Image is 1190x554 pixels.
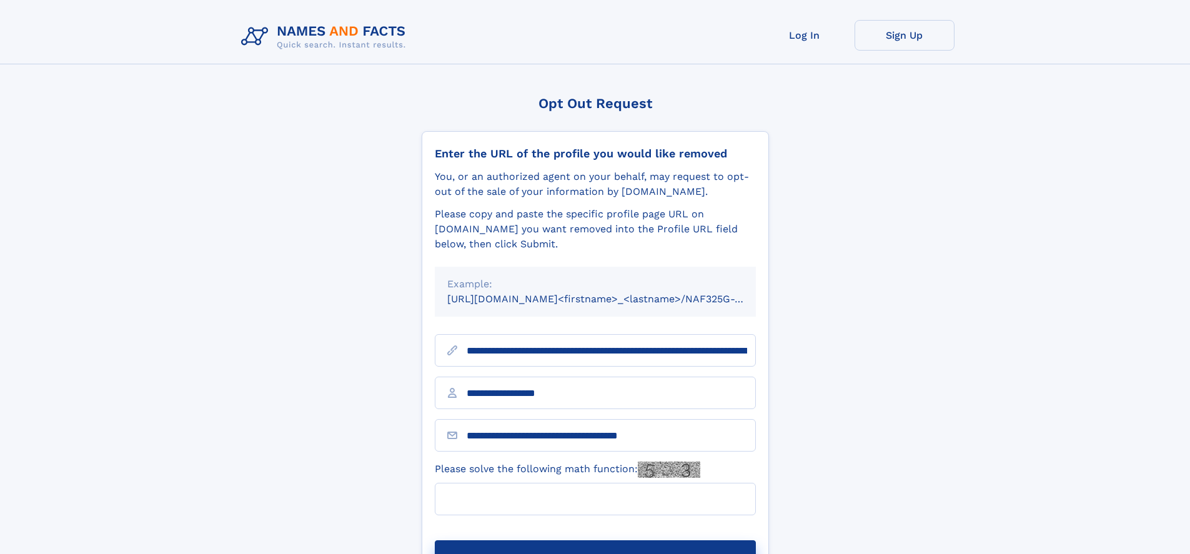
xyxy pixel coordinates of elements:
[435,207,756,252] div: Please copy and paste the specific profile page URL on [DOMAIN_NAME] you want removed into the Pr...
[435,169,756,199] div: You, or an authorized agent on your behalf, may request to opt-out of the sale of your informatio...
[447,277,743,292] div: Example:
[447,293,780,305] small: [URL][DOMAIN_NAME]<firstname>_<lastname>/NAF325G-xxxxxxxx
[755,20,855,51] a: Log In
[435,147,756,161] div: Enter the URL of the profile you would like removed
[422,96,769,111] div: Opt Out Request
[236,20,416,54] img: Logo Names and Facts
[855,20,954,51] a: Sign Up
[435,462,700,478] label: Please solve the following math function:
